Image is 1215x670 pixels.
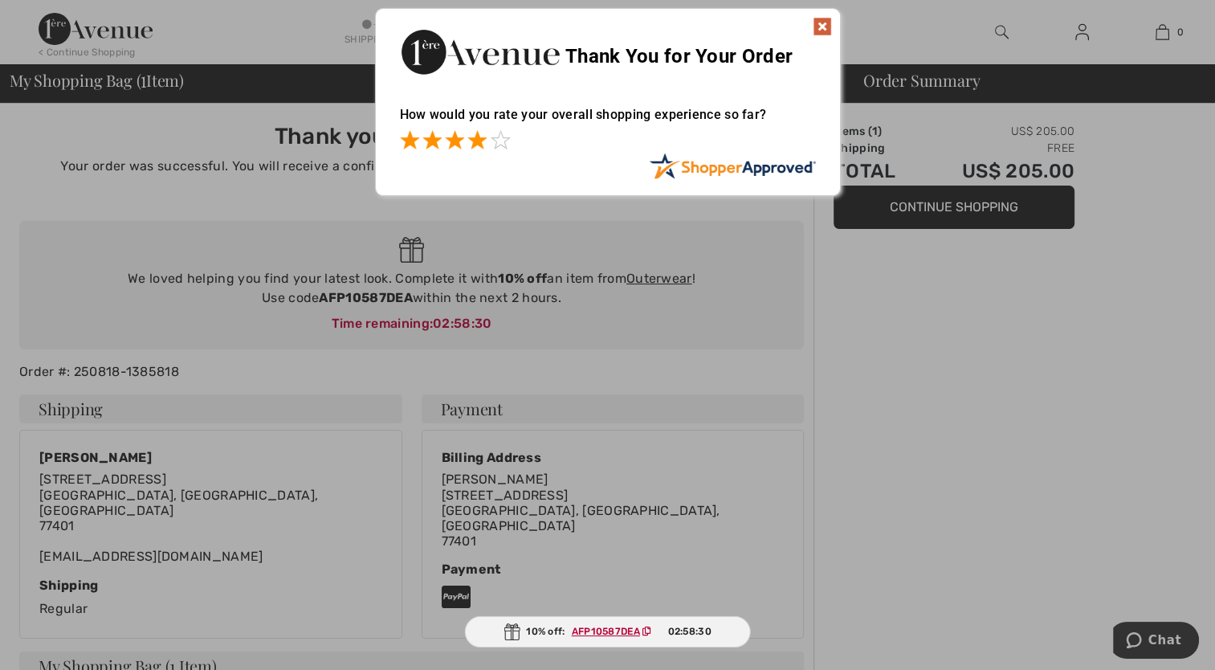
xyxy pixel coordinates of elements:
[464,616,751,648] div: 10% off:
[504,623,520,640] img: Gift.svg
[400,25,561,79] img: Thank You for Your Order
[572,626,640,637] ins: AFP10587DEA
[400,91,816,153] div: How would you rate your overall shopping experience so far?
[35,11,68,26] span: Chat
[813,17,832,36] img: x
[565,45,793,67] span: Thank You for Your Order
[667,624,711,639] span: 02:58:30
